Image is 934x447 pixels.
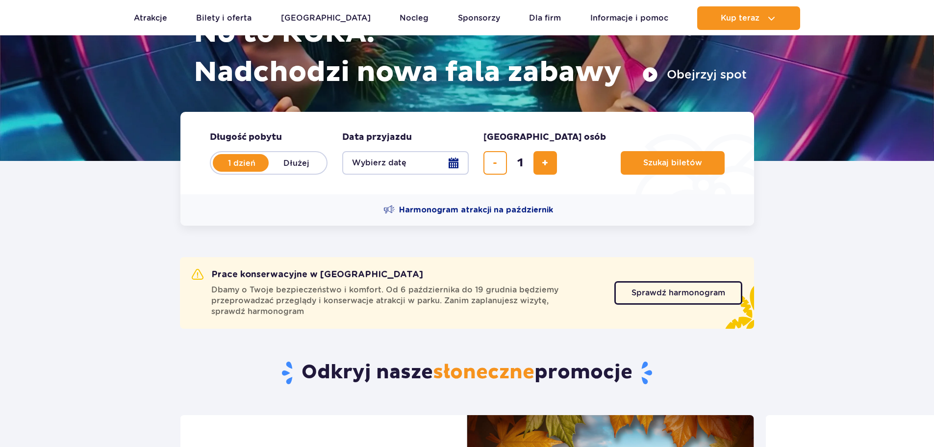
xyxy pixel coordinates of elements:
[508,151,532,175] input: liczba biletów
[631,289,725,297] span: Sprawdź harmonogram
[642,67,747,82] button: Obejrzyj spot
[269,153,325,173] label: Dłużej
[210,131,282,143] span: Długość pobytu
[483,151,507,175] button: usuń bilet
[399,205,553,215] span: Harmonogram atrakcji na październik
[483,131,606,143] span: [GEOGRAPHIC_DATA] osób
[281,6,371,30] a: [GEOGRAPHIC_DATA]
[383,204,553,216] a: Harmonogram atrakcji na październik
[458,6,500,30] a: Sponsorzy
[180,360,754,386] h2: Odkryj nasze promocje
[621,151,725,175] button: Szukaj biletów
[180,112,754,194] form: Planowanie wizyty w Park of Poland
[342,151,469,175] button: Wybierz datę
[533,151,557,175] button: dodaj bilet
[214,153,270,173] label: 1 dzień
[697,6,800,30] button: Kup teraz
[721,14,759,23] span: Kup teraz
[614,281,742,305] a: Sprawdź harmonogram
[196,6,252,30] a: Bilety i oferta
[529,6,561,30] a: Dla firm
[433,360,534,385] span: słoneczne
[134,6,167,30] a: Atrakcje
[342,131,412,143] span: Data przyjazdu
[194,14,747,92] h1: No to RURA! Nadchodzi nowa fala zabawy
[400,6,429,30] a: Nocleg
[192,269,423,281] h2: Prace konserwacyjne w [GEOGRAPHIC_DATA]
[590,6,668,30] a: Informacje i pomoc
[643,158,702,167] span: Szukaj biletów
[211,285,603,317] span: Dbamy o Twoje bezpieczeństwo i komfort. Od 6 października do 19 grudnia będziemy przeprowadzać pr...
